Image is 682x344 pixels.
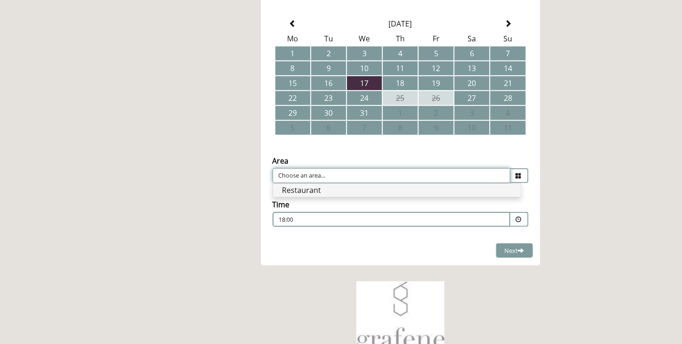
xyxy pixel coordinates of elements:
[455,32,489,46] th: Sa
[455,61,489,75] td: 13
[275,91,310,105] td: 22
[347,76,382,90] td: 17
[275,76,310,90] td: 15
[347,32,382,46] th: We
[490,61,525,75] td: 14
[490,32,525,46] th: Su
[490,76,525,90] td: 21
[347,91,382,105] td: 24
[490,46,525,60] td: 7
[490,91,525,105] td: 28
[490,121,525,135] td: 11
[275,61,310,75] td: 8
[273,156,289,166] label: Area
[383,46,418,60] td: 4
[347,46,382,60] td: 3
[275,121,310,135] td: 5
[455,46,489,60] td: 6
[419,32,454,46] th: Fr
[383,91,418,105] td: 25
[504,20,512,27] span: Next Month
[455,106,489,120] td: 3
[273,184,521,197] li: Restaurant
[496,243,533,258] button: Next
[347,61,382,75] td: 10
[490,106,525,120] td: 4
[311,121,346,135] td: 6
[311,106,346,120] td: 30
[311,76,346,90] td: 16
[419,121,454,135] td: 9
[275,32,310,46] th: Mo
[289,20,296,27] span: Previous Month
[311,91,346,105] td: 23
[347,106,382,120] td: 31
[383,76,418,90] td: 18
[311,32,346,46] th: Tu
[419,76,454,90] td: 19
[347,121,382,135] td: 7
[275,106,310,120] td: 29
[311,17,490,31] th: Select Month
[383,106,418,120] td: 1
[455,91,489,105] td: 27
[311,46,346,60] td: 2
[383,61,418,75] td: 11
[505,246,524,255] span: Next
[419,91,454,105] td: 26
[279,216,448,224] p: 18:00
[419,61,454,75] td: 12
[383,32,418,46] th: Th
[419,46,454,60] td: 5
[455,76,489,90] td: 20
[383,121,418,135] td: 8
[311,61,346,75] td: 9
[455,121,489,135] td: 10
[273,199,290,210] label: Time
[419,106,454,120] td: 2
[275,46,310,60] td: 1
